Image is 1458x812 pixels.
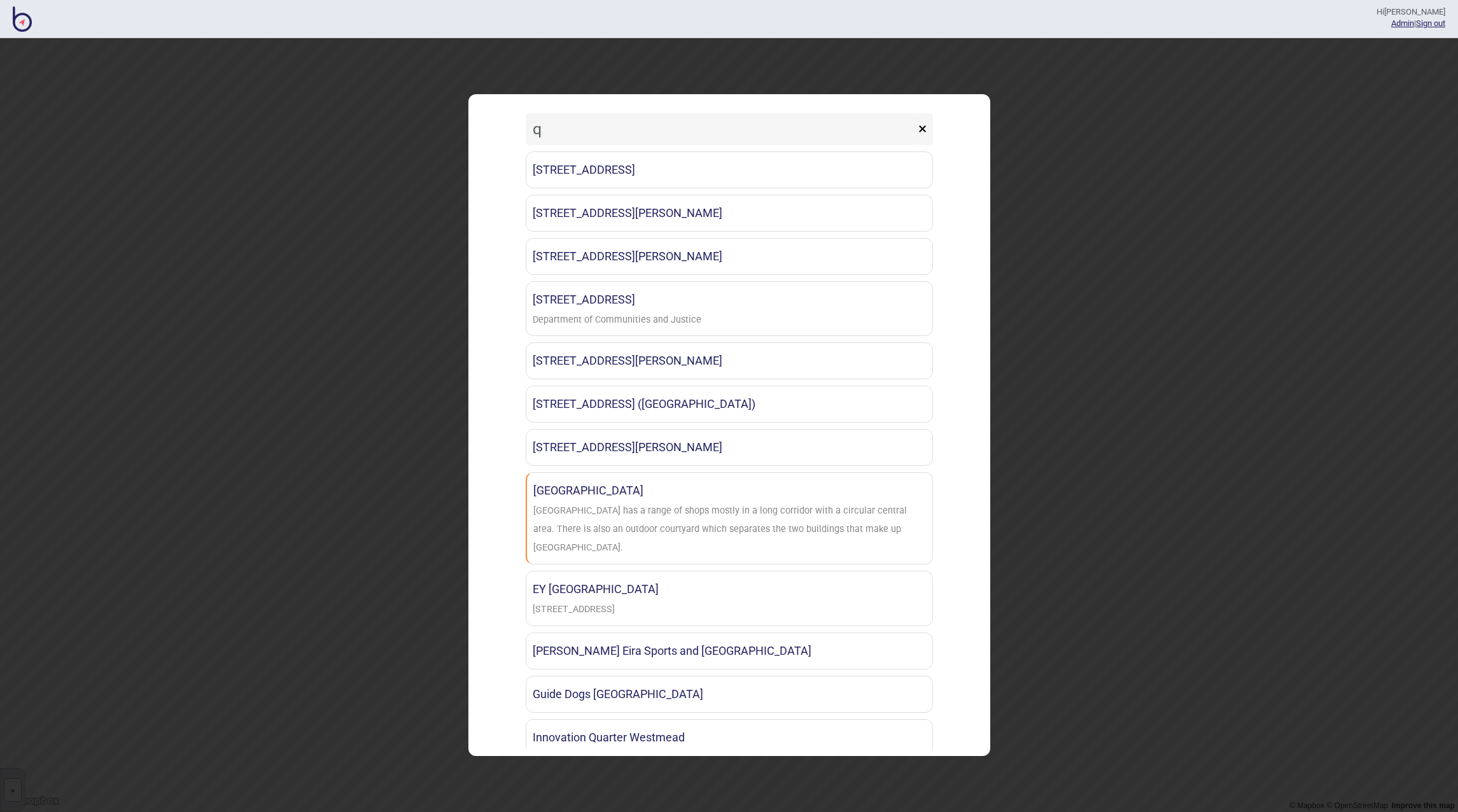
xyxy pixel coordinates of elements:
a: [STREET_ADDRESS][PERSON_NAME] [526,238,933,275]
a: Guide Dogs [GEOGRAPHIC_DATA] [526,676,933,713]
button: Sign out [1416,18,1445,28]
div: Barkly Square has a range of shops mostly in a long corridor with a circular central area. There ... [533,502,926,557]
div: Hi [PERSON_NAME] [1377,6,1445,18]
a: [STREET_ADDRESS] ([GEOGRAPHIC_DATA]) [526,386,933,423]
a: [PERSON_NAME] Eira Sports and [GEOGRAPHIC_DATA] [526,633,933,669]
a: EY [GEOGRAPHIC_DATA][STREET_ADDRESS] [526,571,933,626]
div: 111 Eagle Street [533,601,615,619]
a: [STREET_ADDRESS][PERSON_NAME] [526,342,933,379]
span: | [1391,18,1416,28]
a: [STREET_ADDRESS][PERSON_NAME] [526,195,933,232]
button: × [912,113,933,145]
input: Search locations by tag + name [526,113,915,145]
img: BindiMaps CMS [13,6,32,32]
a: Innovation Quarter Westmead [526,719,933,756]
a: Admin [1391,18,1414,28]
a: [GEOGRAPHIC_DATA][GEOGRAPHIC_DATA] has a range of shops mostly in a long corridor with a circular... [526,472,933,564]
a: [STREET_ADDRESS][PERSON_NAME] [526,429,933,466]
a: [STREET_ADDRESS] [526,151,933,188]
a: [STREET_ADDRESS]Department of Communities and Justice [526,281,933,337]
div: Department of Communities and Justice [533,311,701,330]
